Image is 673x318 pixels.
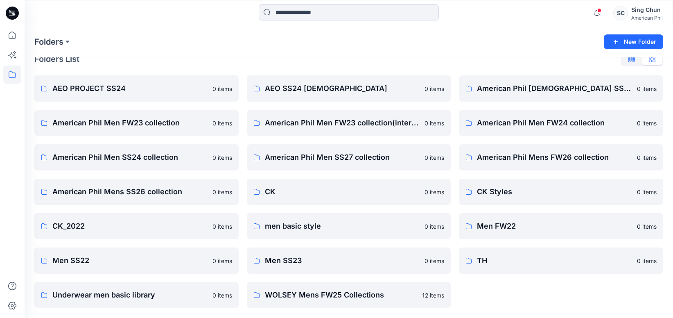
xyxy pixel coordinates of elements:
p: 0 items [212,84,232,93]
p: 0 items [212,153,232,162]
p: 0 items [637,153,657,162]
p: 12 items [422,291,444,300]
p: American Phil Mens SS26 collection [52,186,208,198]
p: 0 items [212,257,232,265]
p: American Phil Men SS27 collection [265,152,420,163]
p: TH [477,255,632,266]
a: TH0 items [459,248,663,274]
p: 0 items [637,119,657,127]
p: Folders List [34,53,79,65]
p: Underwear men basic library [52,289,208,301]
p: 0 items [212,222,232,231]
a: WOLSEY Mens FW25 Collections12 items [247,282,451,308]
p: 0 items [212,188,232,196]
p: Men SS22 [52,255,208,266]
p: CK_2022 [52,220,208,232]
p: AEO PROJECT SS24 [52,83,208,94]
a: American Phil [DEMOGRAPHIC_DATA] SS25 collection0 items [459,75,663,102]
p: American Phil Men SS24 collection [52,152,208,163]
p: WOLSEY Mens FW25 Collections [265,289,418,301]
div: American Phil [631,15,663,21]
p: 0 items [212,291,232,300]
p: 0 items [425,153,444,162]
p: American Phil Men FW24 collection [477,117,632,129]
p: men basic style [265,220,420,232]
a: American Phil Men FW23 collection(internal)0 items [247,110,451,136]
p: 0 items [637,222,657,231]
p: CK [265,186,420,198]
button: New Folder [604,34,663,49]
a: American Phil Men FW23 collection0 items [34,110,239,136]
p: 0 items [212,119,232,127]
p: American Phil [DEMOGRAPHIC_DATA] SS25 collection [477,83,632,94]
a: men basic style0 items [247,213,451,239]
a: American Phil Men SS24 collection0 items [34,144,239,170]
p: American Phil Men FW23 collection [52,117,208,129]
a: CK_20220 items [34,213,239,239]
a: CK Styles0 items [459,179,663,205]
p: CK Styles [477,186,632,198]
a: American Phil Mens FW26 collection0 items [459,144,663,170]
p: 0 items [637,84,657,93]
a: Folders [34,36,63,48]
a: Underwear men basic library0 items [34,282,239,308]
p: 0 items [425,188,444,196]
p: 0 items [425,119,444,127]
a: American Phil Mens SS26 collection0 items [34,179,239,205]
p: American Phil Mens FW26 collection [477,152,632,163]
p: 0 items [637,188,657,196]
p: Men FW22 [477,220,632,232]
p: 0 items [425,222,444,231]
p: AEO SS24 [DEMOGRAPHIC_DATA] [265,83,420,94]
p: Men SS23 [265,255,420,266]
p: 0 items [425,257,444,265]
a: CK0 items [247,179,451,205]
a: Men SS220 items [34,248,239,274]
p: 0 items [637,257,657,265]
div: Sing Chun [631,5,663,15]
a: American Phil Men FW24 collection0 items [459,110,663,136]
a: Men SS230 items [247,248,451,274]
a: AEO PROJECT SS240 items [34,75,239,102]
p: American Phil Men FW23 collection(internal) [265,117,420,129]
a: American Phil Men SS27 collection0 items [247,144,451,170]
a: Men FW220 items [459,213,663,239]
p: 0 items [425,84,444,93]
a: AEO SS24 [DEMOGRAPHIC_DATA]0 items [247,75,451,102]
div: SC [613,6,628,20]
